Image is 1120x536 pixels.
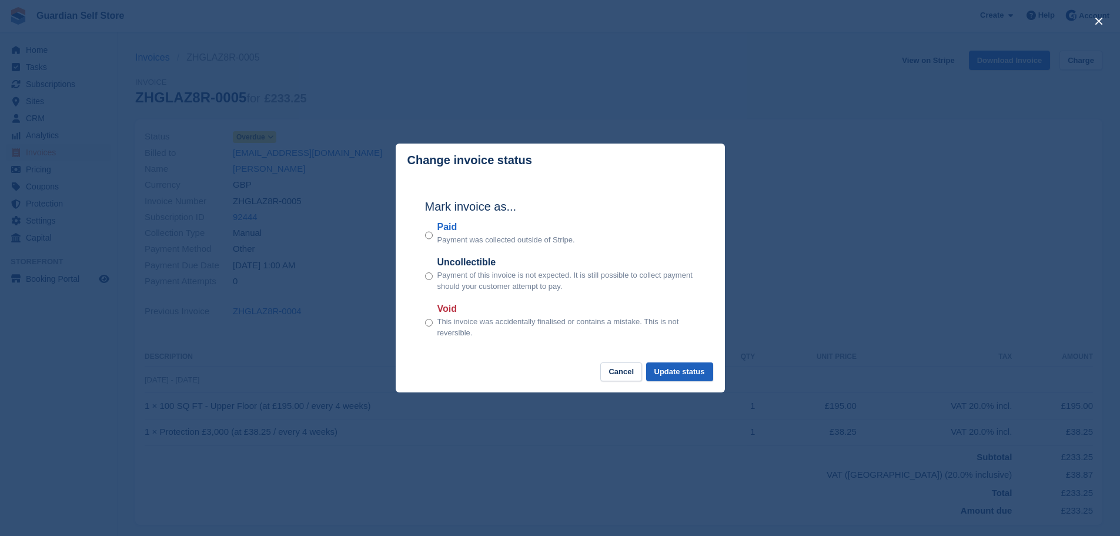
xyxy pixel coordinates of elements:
label: Paid [437,220,575,234]
label: Void [437,302,696,316]
button: Cancel [600,362,642,382]
button: Update status [646,362,713,382]
p: This invoice was accidentally finalised or contains a mistake. This is not reversible. [437,316,696,339]
p: Payment was collected outside of Stripe. [437,234,575,246]
button: close [1089,12,1108,31]
p: Change invoice status [407,154,532,167]
h2: Mark invoice as... [425,198,696,215]
p: Payment of this invoice is not expected. It is still possible to collect payment should your cust... [437,269,696,292]
label: Uncollectible [437,255,696,269]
